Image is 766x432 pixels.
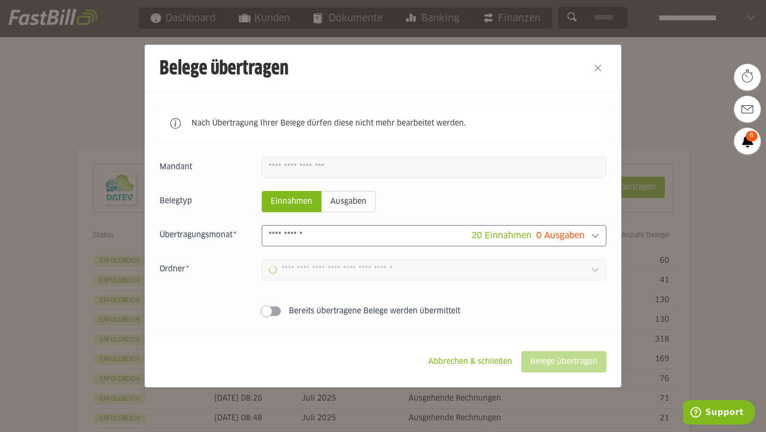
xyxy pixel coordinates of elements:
[262,191,321,212] sl-radio-button: Einnahmen
[734,128,761,154] a: 6
[160,306,606,317] sl-switch: Bereits übertragene Belege werden übermittelt
[521,351,606,372] sl-button: Belege übertragen
[321,191,376,212] sl-radio-button: Ausgaben
[536,231,585,240] span: 0 Ausgaben
[471,231,531,240] span: 20 Einnahmen
[419,351,521,372] sl-button: Abbrechen & schließen
[683,400,755,427] iframe: Öffnet ein Widget, in dem Sie weitere Informationen finden
[746,131,757,142] span: 6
